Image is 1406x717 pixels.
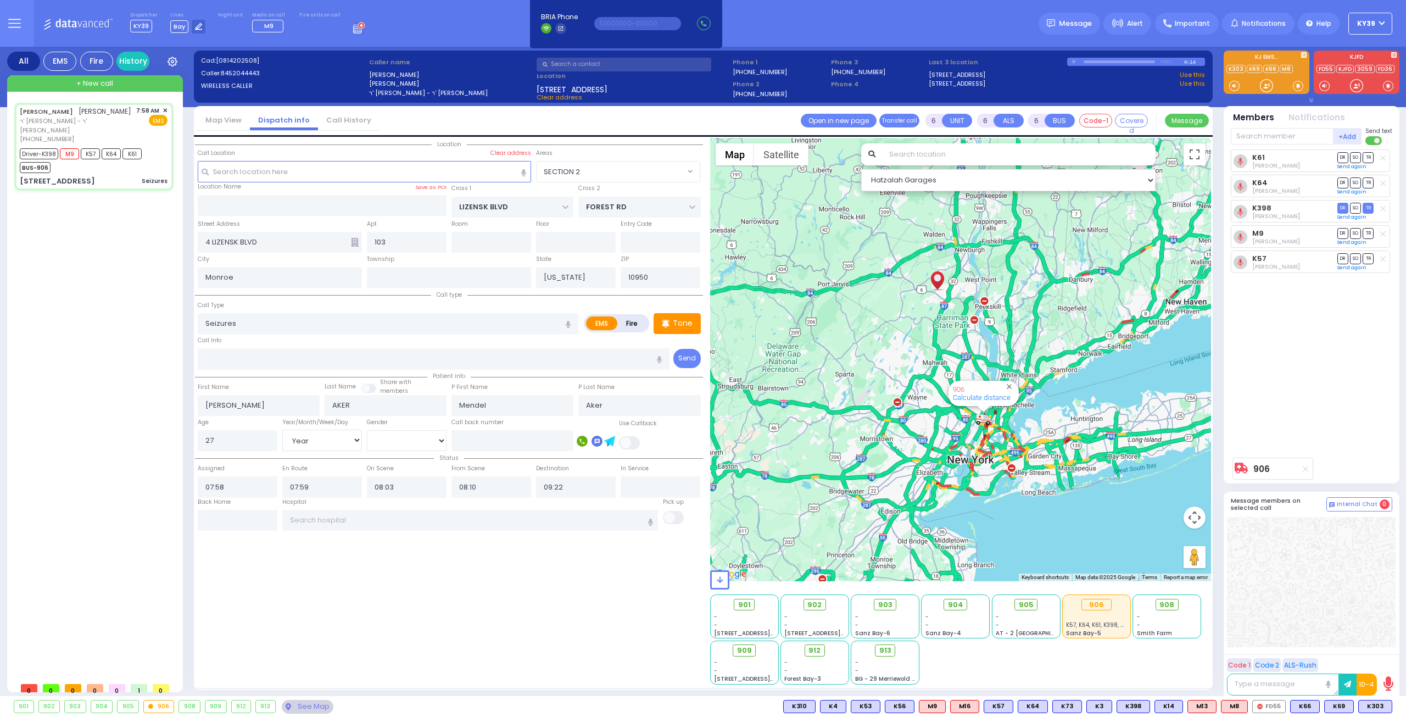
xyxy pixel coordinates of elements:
span: - [1137,621,1140,629]
div: 903 [65,701,86,713]
span: KY39 [130,20,152,32]
span: Sanz Bay-5 [1066,629,1101,637]
label: Location Name [198,182,241,191]
span: K64 [102,148,121,159]
span: Notifications [1242,19,1286,29]
div: M8 [1221,700,1248,713]
button: Code-1 [1079,114,1112,127]
span: - [714,666,717,675]
label: Use Callback [619,419,657,428]
span: KY39 [1357,19,1375,29]
div: BLS [1086,700,1112,713]
a: Send again [1337,188,1366,195]
a: Send again [1337,163,1366,170]
label: Lines [170,12,206,19]
div: 906 [975,412,992,426]
input: (000)000-00000 [594,17,681,30]
div: K4 [820,700,846,713]
div: K303 [1358,700,1392,713]
label: P Last Name [578,383,615,392]
button: Message [1165,114,1209,127]
button: UNIT [942,114,972,127]
label: Call back number [451,418,504,427]
div: BLS [984,700,1013,713]
label: Areas [536,149,553,158]
span: Forest Bay-3 [784,675,821,683]
label: [PERSON_NAME] [369,79,533,88]
div: 913 [256,701,275,713]
span: 1 [131,684,147,692]
button: Toggle fullscreen view [1184,143,1206,165]
span: K57, K64, K61, K398, M9 [1066,621,1129,629]
div: BLS [1290,700,1320,713]
span: - [855,666,858,675]
span: DR [1337,253,1348,264]
span: [STREET_ADDRESS] [537,84,607,93]
label: Call Info [198,336,221,345]
label: Caller: [201,69,365,78]
label: City [198,255,209,264]
div: Fire [80,52,113,71]
a: K61 [1252,153,1265,162]
div: 908 [179,701,200,713]
span: Phone 4 [831,80,925,89]
label: Call Type [198,301,224,310]
span: Smith Farm [1137,629,1172,637]
span: 902 [807,599,822,610]
span: - [784,666,788,675]
span: K57 [81,148,100,159]
div: BLS [1018,700,1048,713]
span: SO [1350,253,1361,264]
span: M9 [60,148,79,159]
span: 908 [1159,599,1174,610]
div: ALS [1187,700,1217,713]
span: [PERSON_NAME] [79,107,131,116]
div: M16 [950,700,979,713]
div: FD55 [1252,700,1286,713]
span: - [714,613,717,621]
span: [PHONE_NUMBER] [20,135,74,143]
img: Logo [43,16,116,30]
span: TR [1363,152,1374,163]
label: Room [451,220,468,229]
a: KJFD [1336,65,1354,73]
span: 0 [21,684,37,692]
span: 7:58 AM [136,107,159,115]
span: Help [1316,19,1331,29]
span: Driver-K398 [20,148,58,159]
div: BLS [851,700,880,713]
label: En Route [282,464,308,473]
span: Bay [170,20,188,33]
label: Age [198,418,209,427]
a: Call History [318,115,380,125]
label: [PHONE_NUMBER] [733,68,787,76]
label: KJFD [1314,54,1399,62]
span: ✕ [163,106,168,115]
div: K57 [984,700,1013,713]
div: K64 [1018,700,1048,713]
span: BRIA Phone [541,12,578,22]
div: K310 [783,700,816,713]
span: + New call [76,78,113,89]
label: Fire units on call [299,12,341,19]
span: 904 [948,599,963,610]
button: Internal Chat 0 [1326,497,1392,512]
a: K66 [1263,65,1279,73]
a: History [116,52,149,71]
div: BLS [820,700,846,713]
a: Send again [1337,214,1366,220]
span: DR [1337,177,1348,188]
button: Close [1004,381,1014,392]
span: [STREET_ADDRESS][PERSON_NAME] [714,675,818,683]
span: Message [1059,18,1092,29]
span: [0814202508] [216,56,259,65]
span: DR [1337,203,1348,213]
img: red-radio-icon.svg [1257,704,1263,709]
button: Transfer call [879,114,919,127]
span: Call type [431,291,467,299]
label: Cross 1 [451,184,471,193]
a: FD36 [1376,65,1394,73]
button: KY39 [1348,13,1392,35]
a: K303 [1226,65,1246,73]
span: Internal Chat [1337,501,1377,508]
